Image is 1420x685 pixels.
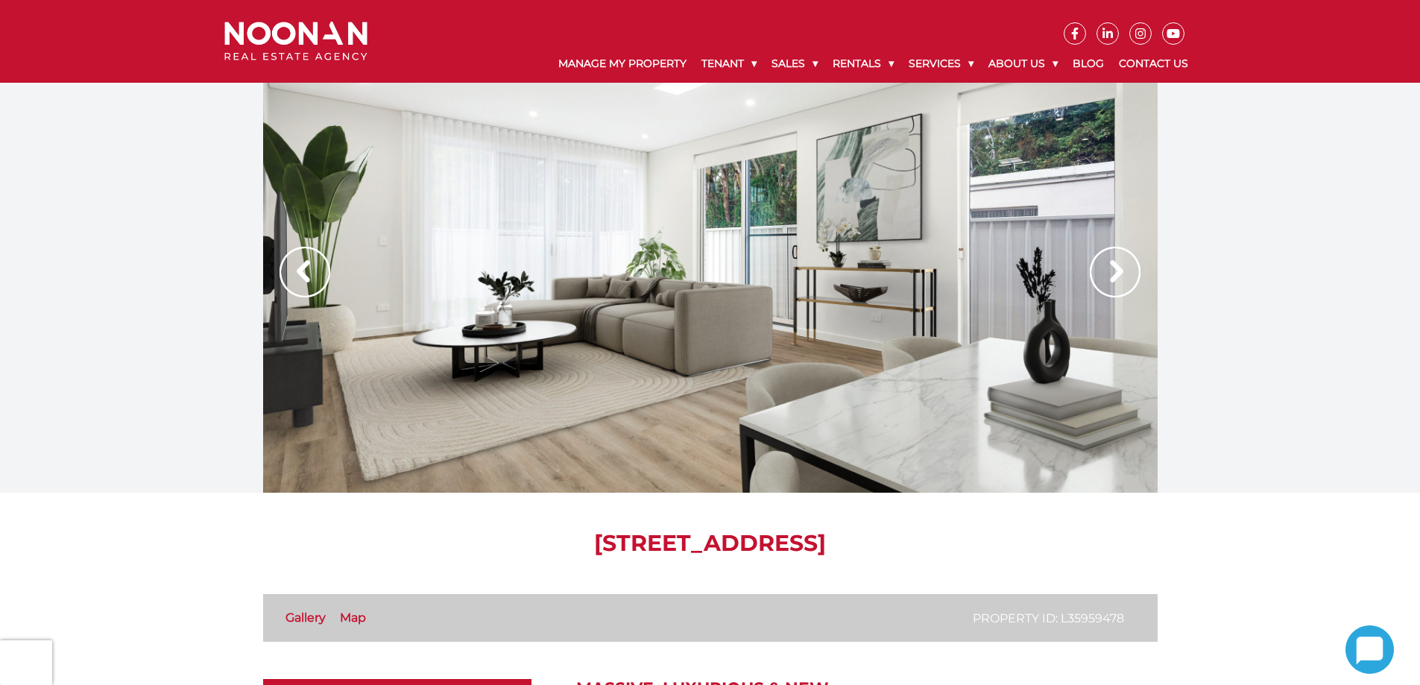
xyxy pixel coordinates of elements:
img: Arrow slider [1090,247,1140,297]
h1: [STREET_ADDRESS] [263,530,1158,557]
a: Services [901,45,981,83]
img: Noonan Real Estate Agency [224,22,367,61]
a: Rentals [825,45,901,83]
a: Sales [764,45,825,83]
p: Property ID: L35959478 [973,609,1124,628]
a: Manage My Property [551,45,694,83]
img: Arrow slider [280,247,330,297]
a: Tenant [694,45,764,83]
a: Map [340,610,366,625]
a: Contact Us [1111,45,1196,83]
a: About Us [981,45,1065,83]
a: Gallery [285,610,326,625]
a: Blog [1065,45,1111,83]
